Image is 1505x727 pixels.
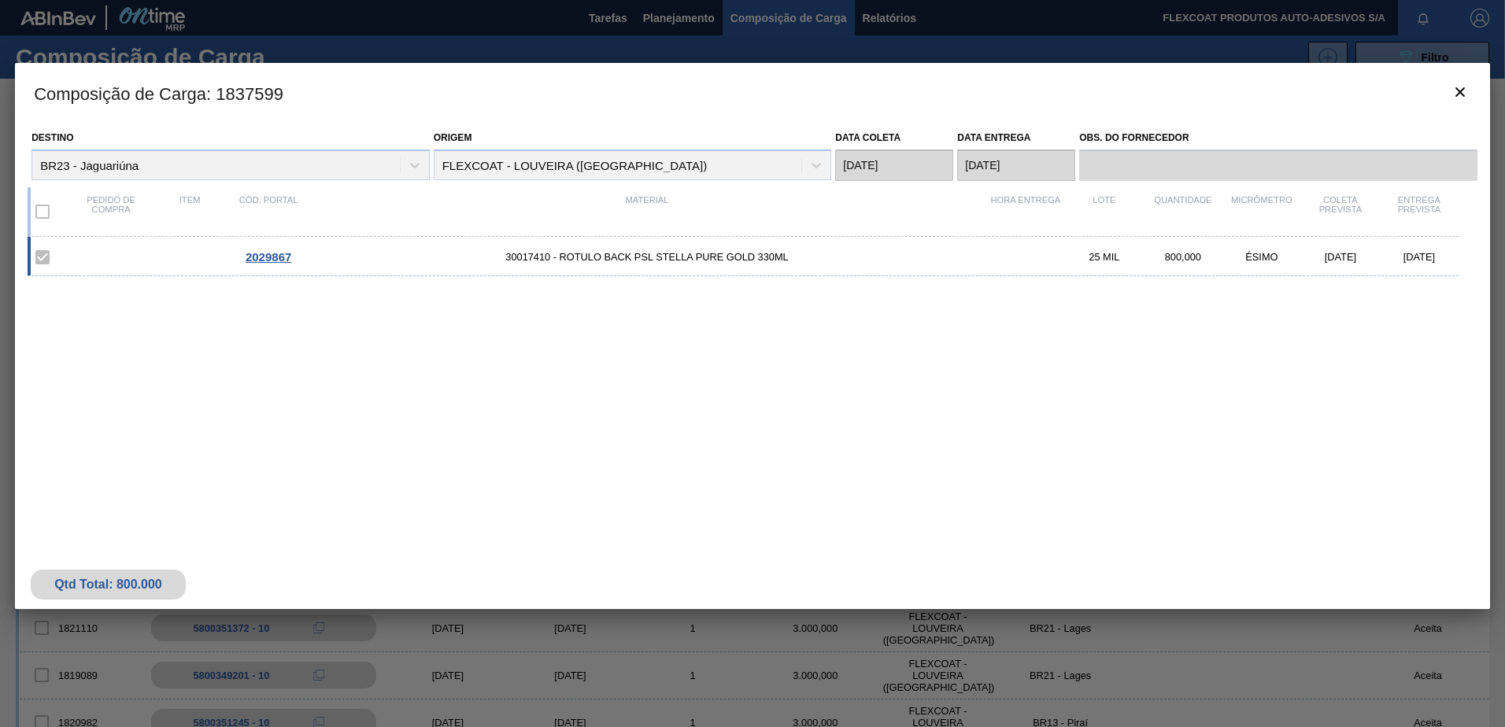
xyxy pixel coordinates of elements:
[308,195,986,228] div: Material
[1079,127,1477,149] label: Obs. do Fornecedor
[1144,251,1222,263] div: 800,000
[43,578,174,592] div: Qtd Total: 800.000
[308,251,986,263] span: 30017410 - ROTULO BACK PSL STELLA PURE GOLD 330ML
[1144,195,1222,228] div: Quantidade
[15,63,1490,123] h3: Composição de Carga
[31,132,73,143] label: Destino
[1065,195,1144,228] div: Lote
[434,132,472,143] label: Origem
[1065,251,1144,263] div: 25 MIL
[1380,195,1459,228] div: Entrega Prevista
[1222,251,1301,263] div: ÉSIMO
[1222,195,1301,228] div: MICRÔMETRO
[835,132,900,143] label: Data coleta
[1380,251,1459,263] div: [DATE]
[957,132,1030,143] label: Data entrega
[229,195,308,228] div: Cód. Portal
[206,84,283,104] font: : 1837599
[835,149,953,181] input: dd/mm/aaaa
[150,195,229,228] div: Item
[246,250,291,264] span: 2029867
[1301,195,1380,228] div: Coleta Prevista
[72,195,150,228] div: Pedido de compra
[957,149,1075,181] input: dd/mm/aaaa
[986,195,1065,228] div: Hora Entrega
[1301,251,1380,263] div: [DATE]
[229,250,308,264] div: Ir para o Pedido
